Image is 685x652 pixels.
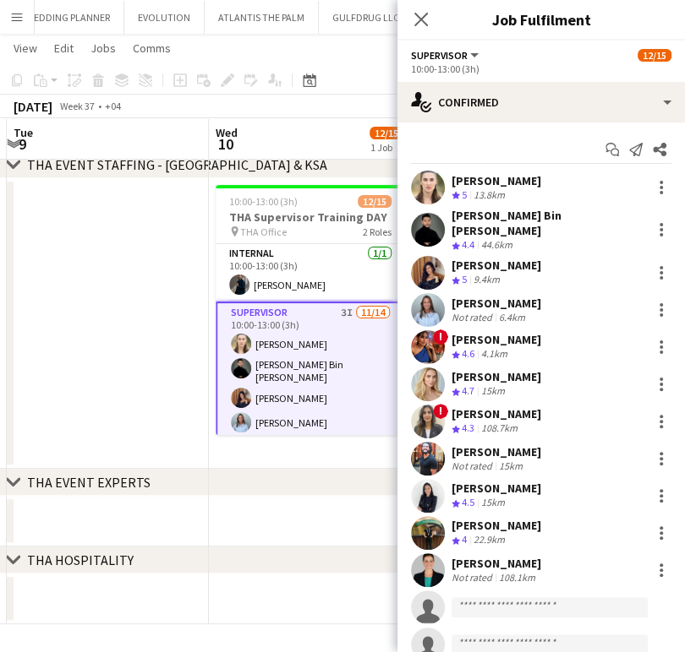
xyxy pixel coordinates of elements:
div: 108.7km [478,421,521,436]
div: Confirmed [397,82,685,122]
span: Comms [133,41,171,56]
span: Edit [54,41,74,56]
app-card-role: Internal1/110:00-13:00 (3h)[PERSON_NAME] [216,244,405,302]
span: 4 [462,533,467,546]
div: [PERSON_NAME] [452,173,541,188]
div: 15km [478,496,508,510]
span: 2 Roles [363,225,392,238]
a: Comms [126,37,178,59]
div: 15km [496,459,526,472]
div: 44.6km [478,238,516,253]
div: 1 Job [370,141,403,154]
div: THA EVENT EXPERTS [27,474,151,491]
span: 5 [462,188,467,201]
div: [PERSON_NAME] Bin [PERSON_NAME] [452,208,644,238]
div: Not rated [452,571,496,584]
div: 22.9km [470,533,508,547]
span: Week 37 [56,100,98,112]
span: 12/15 [638,49,671,62]
div: [PERSON_NAME] [452,481,541,496]
span: 10:00-13:00 (3h) [229,195,298,208]
a: View [7,37,44,59]
div: [PERSON_NAME] [452,556,541,571]
button: GULFDRUG LLC [319,1,414,34]
div: THA EVENT STAFFING - [GEOGRAPHIC_DATA] & KSA [27,156,327,173]
span: 12/15 [358,195,392,208]
a: Edit [47,37,80,59]
span: ! [433,404,448,419]
span: 10 [213,134,238,154]
span: ! [433,329,448,345]
span: View [14,41,37,56]
div: [PERSON_NAME] [452,444,541,459]
div: +04 [105,100,121,112]
span: 5 [462,273,467,285]
div: [PERSON_NAME] [452,258,541,273]
div: 4.1km [478,347,511,361]
div: 108.1km [496,571,539,584]
div: 9.4km [470,273,503,287]
span: 4.6 [462,347,474,360]
div: [PERSON_NAME] [452,296,541,311]
h3: Job Fulfilment [397,8,685,30]
div: 13.8km [470,188,508,203]
div: [PERSON_NAME] [452,369,541,384]
span: Supervisor [411,49,468,62]
div: [PERSON_NAME] [452,518,541,533]
div: [PERSON_NAME] [452,406,541,421]
div: 15km [478,384,508,399]
div: [PERSON_NAME] [452,332,541,347]
button: Supervisor [411,49,481,62]
h3: THA Supervisor Training DAY [216,209,405,225]
span: 4.4 [462,238,474,251]
span: 4.5 [462,496,474,508]
span: 12/15 [370,127,403,139]
span: THA Office [240,225,287,238]
div: 6.4km [496,311,529,323]
div: Not rated [452,459,496,472]
app-job-card: 10:00-13:00 (3h)12/15THA Supervisor Training DAY THA Office2 RolesInternal1/110:00-13:00 (3h)[PER... [216,185,405,435]
span: 4.3 [462,421,474,434]
span: 9 [11,134,33,154]
a: Jobs [84,37,123,59]
div: Not rated [452,311,496,323]
div: THA HOSPITALITY [27,551,134,568]
div: 10:00-13:00 (3h) [411,62,671,75]
button: ATLANTIS THE PALM [205,1,319,34]
span: Tue [14,125,33,140]
span: 4.7 [462,384,474,397]
span: Wed [216,125,238,140]
span: Jobs [90,41,116,56]
div: [DATE] [14,98,52,115]
button: EVOLUTION [124,1,205,34]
